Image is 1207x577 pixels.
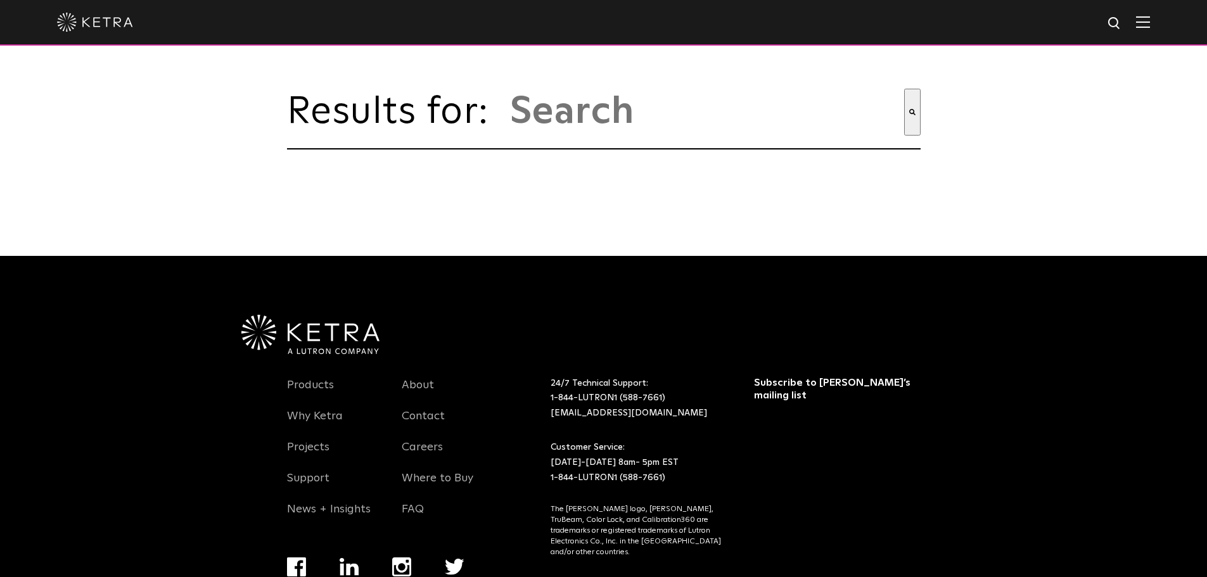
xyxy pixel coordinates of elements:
[551,473,665,482] a: 1-844-LUTRON1 (588-7661)
[287,93,502,131] span: Results for:
[340,558,359,576] img: linkedin
[402,376,498,531] div: Navigation Menu
[904,89,921,136] button: Search
[445,559,464,575] img: twitter
[402,440,443,469] a: Careers
[392,557,411,576] img: instagram
[754,376,917,403] h3: Subscribe to [PERSON_NAME]’s mailing list
[509,89,904,136] input: This is a search field with an auto-suggest feature attached.
[287,378,334,407] a: Products
[287,502,371,531] a: News + Insights
[1107,16,1123,32] img: search icon
[551,376,722,421] p: 24/7 Technical Support:
[287,440,329,469] a: Projects
[402,409,445,438] a: Contact
[287,471,329,500] a: Support
[551,393,665,402] a: 1-844-LUTRON1 (588-7661)
[551,409,707,417] a: [EMAIL_ADDRESS][DOMAIN_NAME]
[287,376,383,531] div: Navigation Menu
[287,557,306,576] img: facebook
[402,471,473,500] a: Where to Buy
[287,409,343,438] a: Why Ketra
[551,440,722,485] p: Customer Service: [DATE]-[DATE] 8am- 5pm EST
[241,315,380,354] img: Ketra-aLutronCo_White_RGB
[402,502,424,531] a: FAQ
[57,13,133,32] img: ketra-logo-2019-white
[402,378,434,407] a: About
[551,504,722,557] p: The [PERSON_NAME] logo, [PERSON_NAME], TruBeam, Color Lock, and Calibration360 are trademarks or ...
[1136,16,1150,28] img: Hamburger%20Nav.svg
